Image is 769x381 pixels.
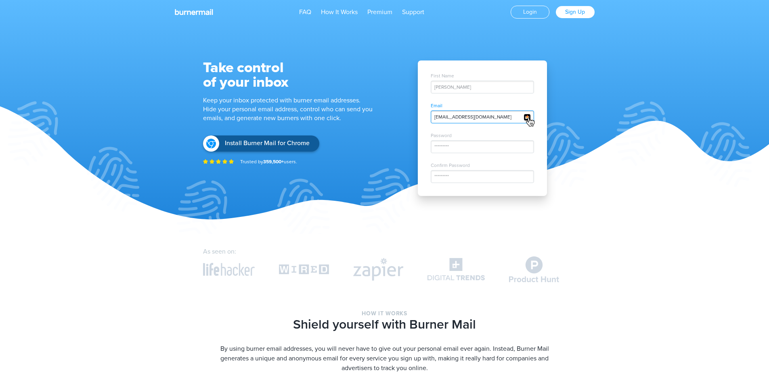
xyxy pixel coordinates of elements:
span: Email [431,103,534,108]
img: Product Hunt [509,256,559,282]
img: Digital Trends [427,258,485,281]
div: [PERSON_NAME] [431,81,534,94]
a: How It Works [321,8,358,16]
img: Lifehacker [203,263,255,276]
img: Wired [279,264,329,275]
img: Icon star [222,159,227,164]
img: Icon star [203,159,208,164]
span: First Name [431,73,534,78]
h2: Shield yourself with Burner Mail [203,318,566,331]
img: Install Burner Mail [206,139,216,148]
img: Icon star [229,159,234,164]
span: Confirm Password [431,163,534,168]
img: Zapier Blog [353,258,403,281]
a: Support [402,8,424,16]
p: By using burner email addresses, you will never have to give out your personal email ever again. ... [203,344,566,373]
h2: Take control of your inbox [203,60,389,90]
a: Install Burner Mail Install Burner Mail for Chrome [203,135,319,152]
span: As seen on: [203,248,236,256]
img: Burnermail logo white [175,9,213,15]
strong: 359,500+ [263,159,284,164]
a: Premium [367,8,392,16]
span: [EMAIL_ADDRESS][DOMAIN_NAME] [434,114,511,120]
a: Sign Up [556,6,595,18]
span: Trusted by users. [240,159,297,164]
img: Icon star [216,159,221,164]
span: Install Burner Mail for Chrome [225,139,310,147]
h1: Keep your inbox protected with burner email addresses. Hide your personal email address, control ... [203,96,389,123]
span: How it works [203,311,566,316]
img: Macos cursor [526,117,535,127]
a: Login [511,6,549,19]
img: Icon star [210,159,214,164]
a: FAQ [299,8,311,16]
span: Password [431,133,534,138]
